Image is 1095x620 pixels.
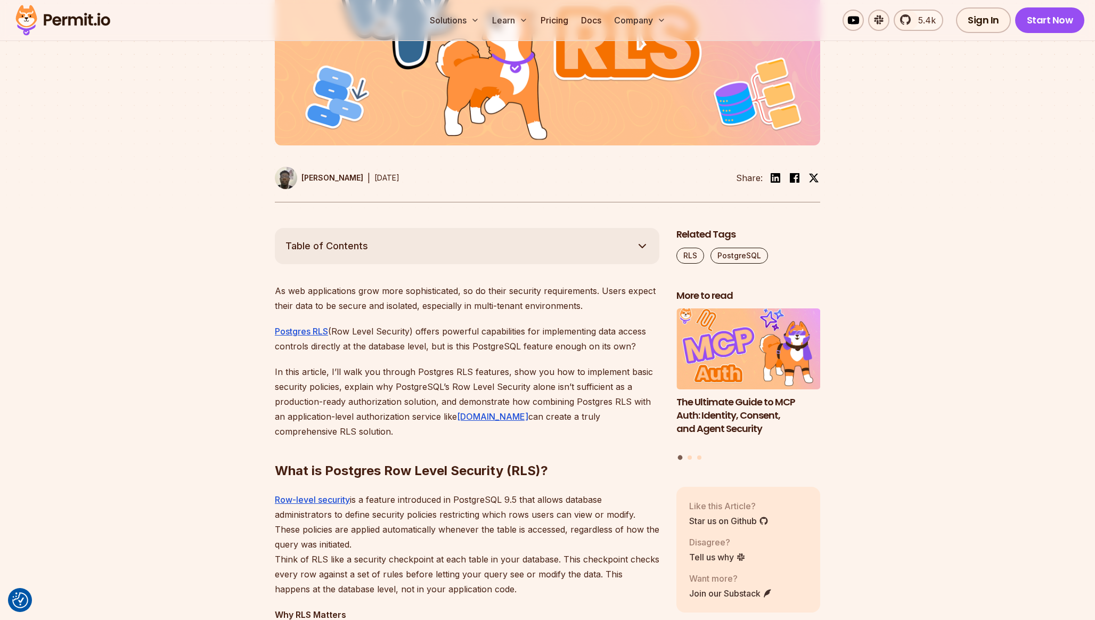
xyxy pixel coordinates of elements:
a: 5.4k [894,10,943,31]
button: Learn [488,10,532,31]
a: Pricing [536,10,573,31]
li: Share: [736,172,763,184]
a: [PERSON_NAME] [275,167,363,189]
span: Table of Contents [285,239,368,254]
p: Like this Article? [689,500,769,512]
button: Go to slide 3 [697,455,701,460]
img: Revisit consent button [12,592,28,608]
button: Solutions [426,10,484,31]
p: [PERSON_NAME] [301,173,363,183]
h2: Related Tags [676,228,820,241]
a: PostgreSQL [710,248,768,264]
img: linkedin [769,172,782,184]
button: Go to slide 1 [678,455,683,460]
h3: The Ultimate Guide to MCP Auth: Identity, Consent, and Agent Security [676,396,820,435]
p: Disagree? [689,536,746,549]
a: Star us on Github [689,515,769,527]
h2: More to read [676,289,820,303]
p: Want more? [689,572,772,585]
a: Tell us why [689,551,746,564]
img: The Ultimate Guide to MCP Auth: Identity, Consent, and Agent Security [676,308,820,389]
a: [DOMAIN_NAME] [457,411,528,422]
p: (Row Level Security) offers powerful capabilities for implementing data access controls directly ... [275,324,659,354]
img: facebook [788,172,801,184]
img: Permit logo [11,2,115,38]
a: The Ultimate Guide to MCP Auth: Identity, Consent, and Agent SecurityThe Ultimate Guide to MCP Au... [676,308,820,448]
div: | [367,172,370,184]
div: Posts [676,308,820,461]
img: twitter [808,173,819,183]
li: 1 of 3 [676,308,820,448]
h2: What is Postgres Row Level Security (RLS)? [275,420,659,479]
button: Company [610,10,670,31]
p: is a feature introduced in PostgreSQL 9.5 that allows database administrators to define security ... [275,492,659,597]
img: Uma Victor [275,167,297,189]
p: As web applications grow more sophisticated, so do their security requirements. Users expect thei... [275,283,659,313]
a: Postgres RLS [275,326,328,337]
button: Table of Contents [275,228,659,264]
a: Docs [577,10,606,31]
a: Row-level security [275,494,350,505]
span: 5.4k [912,14,936,27]
p: In this article, I’ll walk you through Postgres RLS features, show you how to implement basic sec... [275,364,659,439]
strong: Why RLS Matters [275,609,346,620]
a: Sign In [956,7,1011,33]
button: Consent Preferences [12,592,28,608]
a: RLS [676,248,704,264]
a: Join our Substack [689,587,772,600]
a: Start Now [1015,7,1085,33]
time: [DATE] [374,173,399,182]
button: Go to slide 2 [688,455,692,460]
